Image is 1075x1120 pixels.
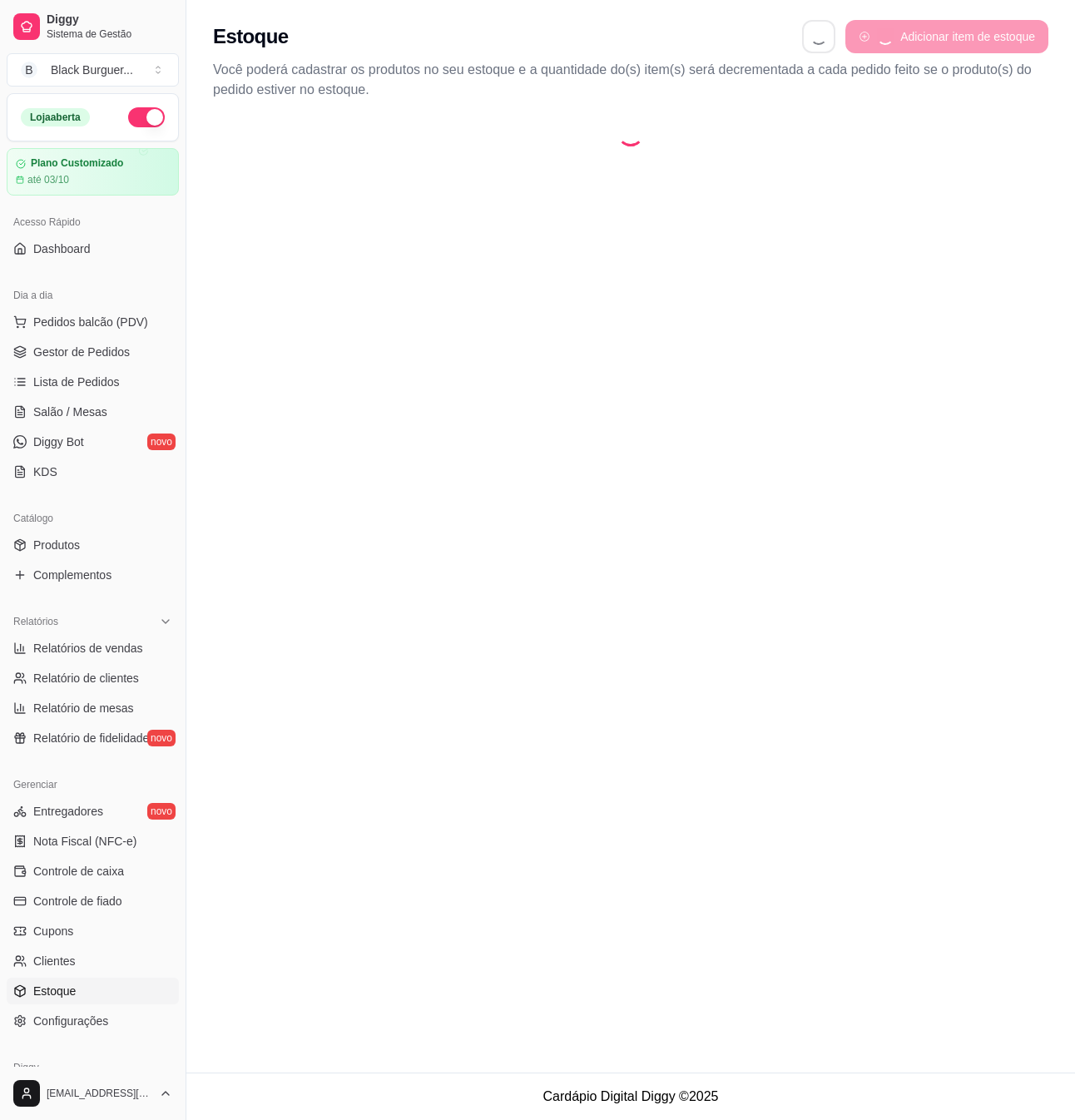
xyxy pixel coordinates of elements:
[7,209,179,235] div: Acesso Rápido
[33,240,91,257] span: Dashboard
[33,1013,108,1029] span: Configurações
[33,923,73,939] span: Cupons
[7,339,179,365] a: Gestor de Pedidos
[47,27,172,41] span: Sistema de Gestão
[7,1054,179,1081] div: Diggy
[47,1087,152,1100] span: [EMAIL_ADDRESS][DOMAIN_NAME]
[33,953,76,969] span: Clientes
[7,369,179,395] a: Lista de Pedidos
[7,978,179,1004] a: Estoque
[213,23,288,50] h2: Estoque
[33,463,57,480] span: KDS
[7,771,179,798] div: Gerenciar
[7,458,179,485] a: KDS
[7,562,179,588] a: Complementos
[33,983,76,999] span: Estoque
[7,399,179,425] a: Salão / Mesas
[7,798,179,825] a: Entregadoresnovo
[7,53,179,87] button: Select a team
[33,833,136,850] span: Nota Fiscal (NFC-e)
[33,434,84,450] span: Diggy Bot
[7,888,179,914] a: Controle de fiado
[33,893,122,909] span: Controle de fiado
[21,108,90,126] div: Loja aberta
[33,670,139,686] span: Relatório de clientes
[33,404,107,420] span: Salão / Mesas
[7,828,179,855] a: Nota Fiscal (NFC-e)
[13,615,58,628] span: Relatórios
[7,282,179,309] div: Dia a dia
[213,60,1048,100] p: Você poderá cadastrar os produtos no seu estoque e a quantidade do(s) item(s) será decrementada a...
[33,700,134,716] span: Relatório de mesas
[33,314,148,330] span: Pedidos balcão (PDV)
[7,948,179,974] a: Clientes
[33,640,143,657] span: Relatórios de vendas
[7,695,179,721] a: Relatório de mesas
[33,537,80,553] span: Produtos
[33,374,120,390] span: Lista de Pedidos
[7,532,179,558] a: Produtos
[33,567,111,583] span: Complementos
[7,918,179,944] a: Cupons
[7,858,179,885] a: Controle de caixa
[128,107,165,127] button: Alterar Status
[617,120,644,146] div: Loading
[7,235,179,262] a: Dashboard
[7,725,179,751] a: Relatório de fidelidadenovo
[7,665,179,691] a: Relatório de clientes
[33,803,103,820] span: Entregadores
[47,12,172,27] span: Diggy
[7,148,179,196] a: Plano Customizadoaté 03/10
[7,429,179,455] a: Diggy Botnovo
[186,1073,1075,1120] footer: Cardápio Digital Diggy © 2025
[7,309,179,335] button: Pedidos balcão (PDV)
[51,62,133,78] div: Black Burguer ...
[7,1073,179,1113] button: [EMAIL_ADDRESS][DOMAIN_NAME]
[7,635,179,662] a: Relatórios de vendas
[7,7,179,47] a: DiggySistema de Gestão
[21,62,37,78] span: B
[27,173,69,186] article: até 03/10
[31,157,123,170] article: Plano Customizado
[7,505,179,532] div: Catálogo
[33,730,149,746] span: Relatório de fidelidade
[7,1008,179,1034] a: Configurações
[33,863,124,880] span: Controle de caixa
[33,344,130,360] span: Gestor de Pedidos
